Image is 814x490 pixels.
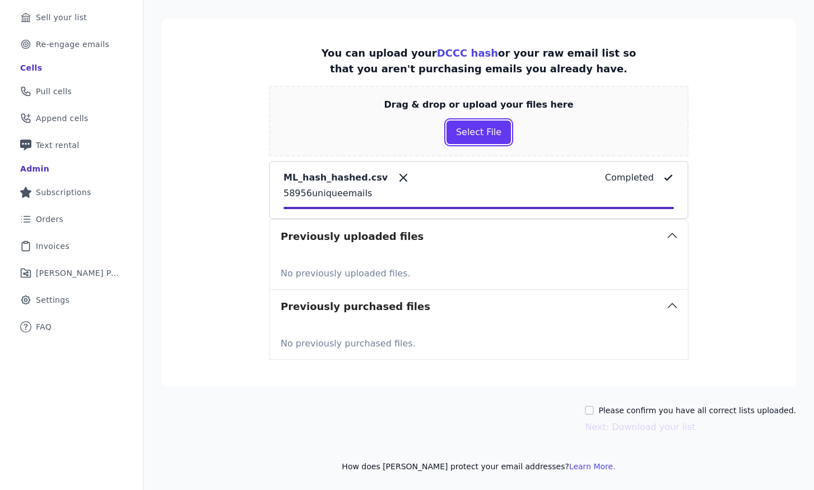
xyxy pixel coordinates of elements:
[36,140,80,151] span: Text rental
[569,461,616,472] button: Learn More.
[36,321,52,332] span: FAQ
[20,163,49,174] div: Admin
[605,171,654,184] p: Completed
[281,332,677,350] p: No previously purchased files.
[9,133,134,158] a: Text rental
[36,113,89,124] span: Append cells
[36,86,72,97] span: Pull cells
[9,234,134,258] a: Invoices
[283,187,674,200] p: 58956 unique emails
[281,299,430,315] h3: Previously purchased files
[281,229,424,244] h3: Previously uploaded files
[598,405,796,416] label: Please confirm you have all correct lists uploaded.
[9,180,134,205] a: Subscriptions
[36,12,87,23] span: Sell your list
[9,315,134,339] a: FAQ
[36,187,91,198] span: Subscriptions
[384,98,573,112] p: Drag & drop or upload your files here
[437,47,498,59] a: DCCC hash
[281,262,677,280] p: No previously uploaded files.
[20,62,42,73] div: Cells
[585,420,695,434] button: Next: Download your list
[36,214,63,225] span: Orders
[283,171,388,184] p: ML_hash_hashed.csv
[9,207,134,232] a: Orders
[9,32,134,57] a: Re-engage emails
[269,220,688,253] button: Previously uploaded files
[269,290,688,323] button: Previously purchased files
[446,121,511,144] button: Select File
[9,79,134,104] a: Pull cells
[36,267,120,279] span: [PERSON_NAME] Performance
[9,288,134,312] a: Settings
[9,106,134,131] a: Append cells
[9,261,134,285] a: [PERSON_NAME] Performance
[322,45,636,77] p: You can upload your or your raw email list so that you aren't purchasing emails you already have.
[9,5,134,30] a: Sell your list
[36,294,69,306] span: Settings
[36,241,69,252] span: Invoices
[36,39,109,50] span: Re-engage emails
[161,461,796,472] p: How does [PERSON_NAME] protect your email addresses?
